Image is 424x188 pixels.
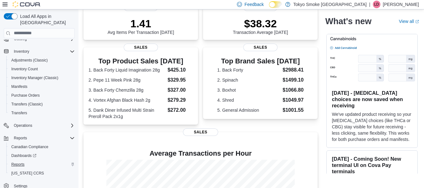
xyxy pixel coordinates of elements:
[293,1,367,8] p: Tokyo Smoke [GEOGRAPHIC_DATA]
[168,86,193,94] dd: $327.00
[332,90,412,109] h3: [DATE] - [MEDICAL_DATA] choices are now saved when receiving
[13,1,41,8] img: Cova
[89,107,165,120] dt: 5. Dank Diner Infused Multi Strain Preroll Pack 2x1g
[9,92,42,99] a: Purchase Orders
[11,171,44,176] span: [US_STATE] CCRS
[373,1,380,8] div: Lisa Douglas
[11,58,48,63] span: Adjustments (Classic)
[283,96,304,104] dd: $1049.97
[217,97,280,103] dt: 4. Shred
[9,152,75,159] span: Dashboards
[14,136,27,141] span: Reports
[6,91,77,100] button: Purchase Orders
[9,100,45,108] a: Transfers (Classic)
[217,57,303,65] h3: Top Brand Sales [DATE]
[6,169,77,178] button: [US_STATE] CCRS
[9,100,75,108] span: Transfers (Classic)
[89,150,313,157] h4: Average Transactions per Hour
[217,87,280,93] dt: 3. Boxhot
[383,1,419,8] p: [PERSON_NAME]
[283,86,304,94] dd: $1066.80
[6,151,77,160] a: Dashboards
[9,56,50,64] a: Adjustments (Classic)
[9,74,61,82] a: Inventory Manager (Classic)
[9,65,75,73] span: Inventory Count
[269,1,282,8] input: Dark Mode
[6,142,77,151] button: Canadian Compliance
[11,93,40,98] span: Purchase Orders
[11,134,30,142] button: Reports
[168,96,193,104] dd: $279.29
[11,153,36,158] span: Dashboards
[89,57,193,65] h3: Top Product Sales [DATE]
[283,106,304,114] dd: $1001.55
[9,161,75,168] span: Reports
[9,152,39,159] a: Dashboards
[89,87,165,93] dt: 3. Back Forty Chemzilla 28g
[374,1,379,8] span: LD
[1,121,77,130] button: Operations
[332,156,412,175] h3: [DATE] - Coming Soon! New terminal UI on Cova Pay terminals
[369,1,370,8] p: |
[9,161,27,168] a: Reports
[6,160,77,169] button: Reports
[89,67,165,73] dt: 1. Back Forty Liquid Imagination 28g
[11,122,75,129] span: Operations
[6,100,77,109] button: Transfers (Classic)
[9,143,75,151] span: Canadian Compliance
[11,144,48,149] span: Canadian Compliance
[1,134,77,142] button: Reports
[9,109,30,117] a: Transfers
[399,19,419,24] a: View allExternal link
[124,44,158,51] span: Sales
[9,92,75,99] span: Purchase Orders
[11,48,32,55] button: Inventory
[183,128,218,136] span: Sales
[9,65,40,73] a: Inventory Count
[6,109,77,117] button: Transfers
[233,17,288,35] div: Transaction Average [DATE]
[9,56,75,64] span: Adjustments (Classic)
[325,16,371,26] h2: What's new
[89,97,165,103] dt: 4. Vortex Afghan Black Hash 2g
[11,162,24,167] span: Reports
[11,67,38,72] span: Inventory Count
[9,74,75,82] span: Inventory Manager (Classic)
[217,77,280,83] dt: 2. Spinach
[9,83,30,90] a: Manifests
[332,111,412,142] p: We've updated product receiving so your [MEDICAL_DATA] choices (like THCa or CBG) stay visible fo...
[244,1,264,8] span: Feedback
[11,134,75,142] span: Reports
[9,143,51,151] a: Canadian Compliance
[168,106,193,114] dd: $272.00
[168,76,193,84] dd: $329.95
[415,20,419,24] svg: External link
[9,83,75,90] span: Manifests
[6,73,77,82] button: Inventory Manager (Classic)
[11,84,27,89] span: Manifests
[6,56,77,65] button: Adjustments (Classic)
[1,47,77,56] button: Inventory
[283,76,304,84] dd: $1499.10
[217,67,280,73] dt: 1. Back Forty
[11,75,58,80] span: Inventory Manager (Classic)
[11,102,43,107] span: Transfers (Classic)
[9,169,46,177] a: [US_STATE] CCRS
[14,123,32,128] span: Operations
[217,107,280,113] dt: 5. General Admission
[6,65,77,73] button: Inventory Count
[18,13,75,26] span: Load All Apps in [GEOGRAPHIC_DATA]
[11,110,27,115] span: Transfers
[168,66,193,74] dd: $425.10
[108,17,174,30] p: 1.41
[11,48,75,55] span: Inventory
[9,109,75,117] span: Transfers
[6,82,77,91] button: Manifests
[108,17,174,35] div: Avg Items Per Transaction [DATE]
[11,122,35,129] button: Operations
[14,49,29,54] span: Inventory
[283,66,304,74] dd: $2988.41
[89,77,165,83] dt: 2. Pepe 11 Week Pink 28g
[233,17,288,30] p: $38.32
